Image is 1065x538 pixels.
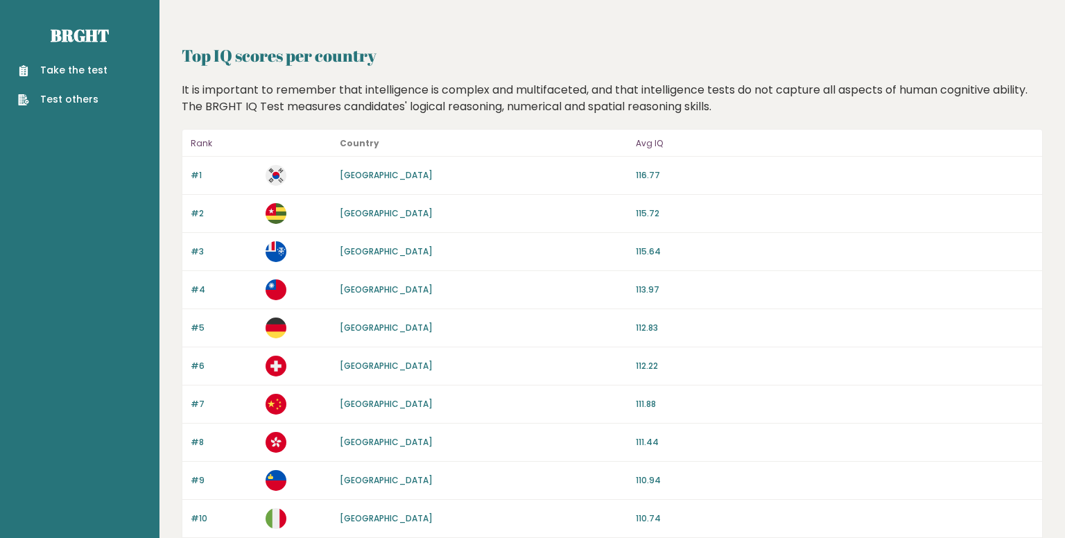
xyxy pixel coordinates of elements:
[18,63,107,78] a: Take the test
[266,203,286,224] img: tg.svg
[636,169,1034,182] p: 116.77
[266,432,286,453] img: hk.svg
[182,43,1043,68] h2: Top IQ scores per country
[51,24,109,46] a: Brght
[636,436,1034,449] p: 111.44
[340,474,433,486] a: [GEOGRAPHIC_DATA]
[340,512,433,524] a: [GEOGRAPHIC_DATA]
[191,207,257,220] p: #2
[340,207,433,219] a: [GEOGRAPHIC_DATA]
[636,135,1034,152] p: Avg IQ
[340,137,379,149] b: Country
[191,398,257,410] p: #7
[340,398,433,410] a: [GEOGRAPHIC_DATA]
[266,318,286,338] img: de.svg
[340,360,433,372] a: [GEOGRAPHIC_DATA]
[340,284,433,295] a: [GEOGRAPHIC_DATA]
[340,322,433,333] a: [GEOGRAPHIC_DATA]
[191,474,257,487] p: #9
[636,398,1034,410] p: 111.88
[266,394,286,415] img: cn.svg
[636,360,1034,372] p: 112.22
[266,165,286,186] img: kr.svg
[191,284,257,296] p: #4
[636,512,1034,525] p: 110.74
[191,512,257,525] p: #10
[191,360,257,372] p: #6
[266,508,286,529] img: it.svg
[636,322,1034,334] p: 112.83
[191,135,257,152] p: Rank
[636,207,1034,220] p: 115.72
[191,436,257,449] p: #8
[340,169,433,181] a: [GEOGRAPHIC_DATA]
[177,82,1048,115] div: It is important to remember that intelligence is complex and multifaceted, and that intelligence ...
[636,245,1034,258] p: 115.64
[636,474,1034,487] p: 110.94
[266,470,286,491] img: li.svg
[18,92,107,107] a: Test others
[191,245,257,258] p: #3
[340,436,433,448] a: [GEOGRAPHIC_DATA]
[340,245,433,257] a: [GEOGRAPHIC_DATA]
[191,169,257,182] p: #1
[266,241,286,262] img: tf.svg
[266,356,286,376] img: ch.svg
[636,284,1034,296] p: 113.97
[266,279,286,300] img: tw.svg
[191,322,257,334] p: #5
